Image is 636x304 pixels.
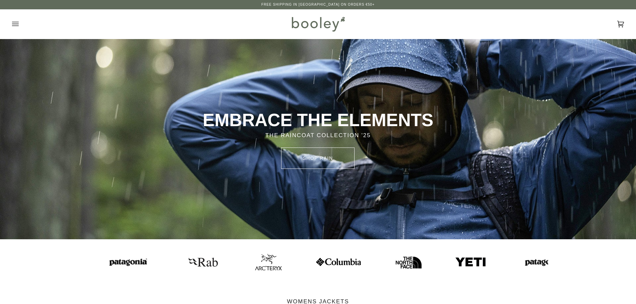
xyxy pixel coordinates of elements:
[289,14,347,34] img: Booley
[261,2,375,7] p: Free Shipping in [GEOGRAPHIC_DATA] on Orders €50+
[126,109,510,131] p: EMBRACE THE ELEMENTS
[12,9,32,39] button: Open menu
[281,147,355,169] a: SHOP rain
[126,131,510,140] p: THE RAINCOAT COLLECTION '25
